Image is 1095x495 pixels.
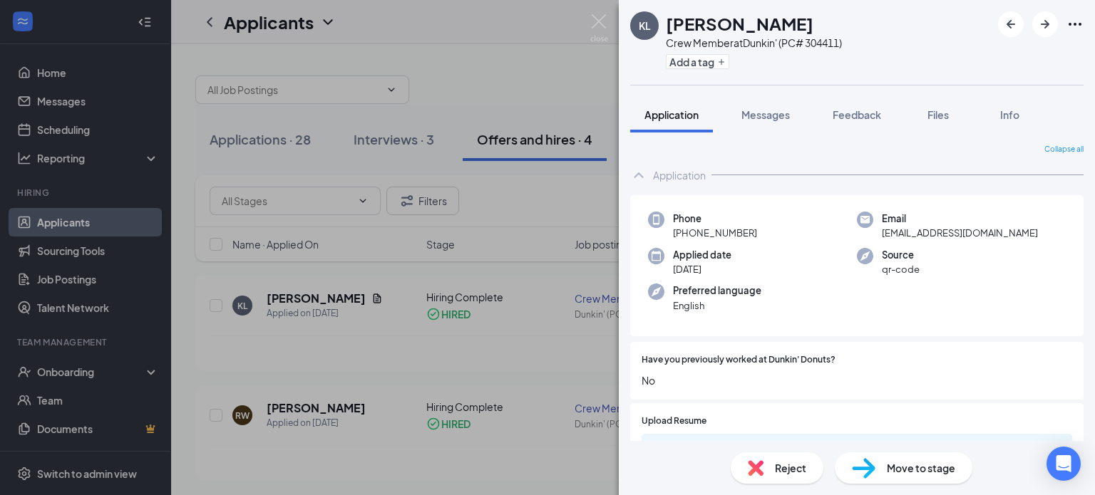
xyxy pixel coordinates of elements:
[642,353,836,367] span: Have you previously worked at Dunkin' Donuts?
[673,212,757,226] span: Phone
[642,415,706,428] span: Upload Resume
[644,108,699,121] span: Application
[1066,16,1084,33] svg: Ellipses
[1032,11,1058,37] button: ArrowRight
[630,167,647,184] svg: ChevronUp
[666,11,813,36] h1: [PERSON_NAME]
[1047,447,1081,481] div: Open Intercom Messenger
[653,168,706,182] div: Application
[998,11,1024,37] button: ArrowLeftNew
[717,58,726,66] svg: Plus
[882,262,920,276] span: qr-code
[1037,16,1054,33] svg: ArrowRight
[775,460,806,476] span: Reject
[1002,16,1019,33] svg: ArrowLeftNew
[673,283,761,298] span: Preferred language
[666,36,842,50] div: Crew Member at Dunkin' (PC# 304411)
[833,108,881,121] span: Feedback
[639,19,651,33] div: KL
[1044,144,1084,155] span: Collapse all
[887,460,955,476] span: Move to stage
[666,54,729,69] button: PlusAdd a tag
[882,226,1038,240] span: [EMAIL_ADDRESS][DOMAIN_NAME]
[673,226,757,240] span: [PHONE_NUMBER]
[673,262,731,276] span: [DATE]
[673,248,731,262] span: Applied date
[673,298,761,313] span: English
[1000,108,1019,121] span: Info
[882,212,1038,226] span: Email
[882,248,920,262] span: Source
[927,108,949,121] span: Files
[741,108,790,121] span: Messages
[642,372,1072,388] span: No
[1047,440,1064,457] svg: Download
